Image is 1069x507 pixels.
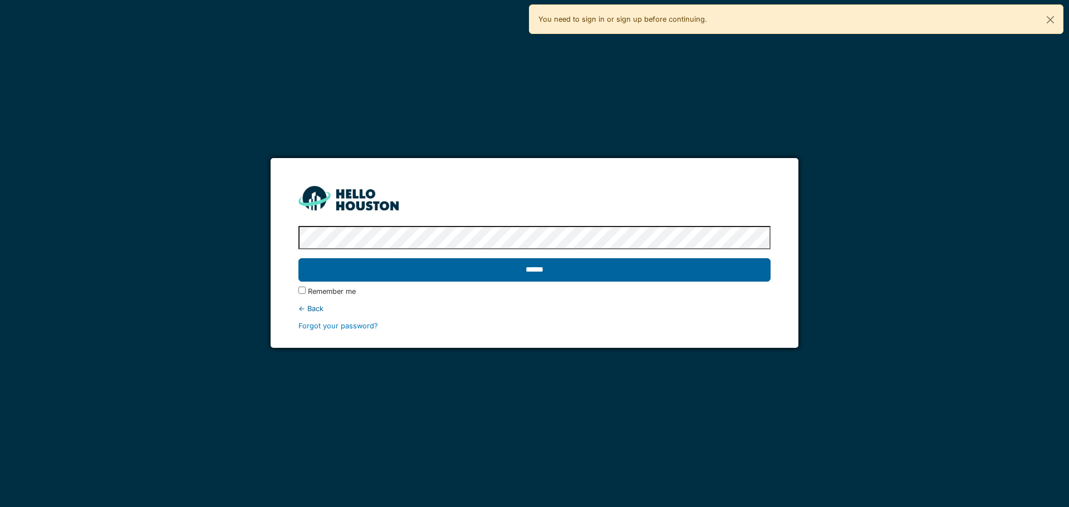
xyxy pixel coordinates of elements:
label: Remember me [308,286,356,297]
div: You need to sign in or sign up before continuing. [529,4,1063,34]
div: ← Back [298,303,770,314]
a: Forgot your password? [298,322,378,330]
img: HH_line-BYnF2_Hg.png [298,186,399,210]
button: Close [1038,5,1063,35]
